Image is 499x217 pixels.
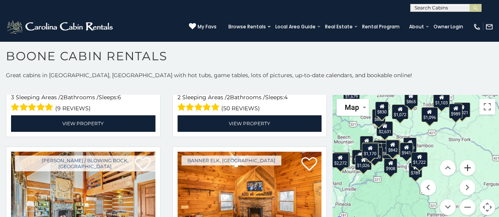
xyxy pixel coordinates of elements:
button: Move down [440,199,456,215]
div: $2,631 [376,121,393,136]
a: Browse Rentals [224,21,270,32]
div: Sleeping Areas / Bathrooms / Sleeps: [178,93,322,113]
span: 2 [178,94,181,101]
img: mail-regular-white.png [485,23,493,31]
div: $908 [384,158,397,173]
a: View Property [11,115,155,132]
a: Local Area Guide [271,21,320,32]
a: About [405,21,428,32]
button: Zoom in [460,160,475,176]
button: Move left [420,180,436,195]
div: $941 [400,143,413,158]
div: $816 [373,140,387,155]
a: My Favs [189,23,217,31]
div: $1,096 [421,107,438,122]
button: Change map style [336,99,369,116]
div: $2,272 [332,153,349,168]
a: Owner Login [430,21,467,32]
span: 2 [227,94,230,101]
a: [PERSON_NAME] / Blowing Rock, [GEOGRAPHIC_DATA] [15,156,155,171]
div: $989 [449,103,462,118]
a: Rental Program [358,21,404,32]
div: $789 [409,163,422,178]
span: 6 [118,94,121,101]
div: $885 [372,109,385,124]
a: Banner Elk, [GEOGRAPHIC_DATA] [181,156,281,165]
div: $1,021 [454,102,470,117]
span: My Favs [198,23,217,30]
span: (9 reviews) [55,103,91,113]
a: Real Estate [321,21,357,32]
button: Map camera controls [479,199,495,215]
button: Zoom out [460,199,475,215]
div: $662 [387,140,400,155]
div: $1,170 [362,143,378,158]
div: $1,026 [355,155,372,170]
div: $1,159 [366,147,383,161]
img: White-1-2.png [6,19,115,35]
div: $865 [404,91,418,106]
div: $1,948 [363,142,379,157]
a: Add to favorites [301,156,317,173]
img: phone-regular-white.png [473,23,481,31]
span: Map [344,103,359,111]
div: $799 [403,137,417,152]
span: 3 [11,94,14,101]
div: $893 [360,136,374,151]
div: $2,037 [352,150,368,165]
div: $914 [387,139,400,154]
div: $842 [386,140,399,155]
a: View Property [178,115,322,132]
span: (50 reviews) [221,103,260,113]
button: Toggle fullscreen view [479,99,495,115]
span: 2 [60,94,64,101]
div: $1,722 [411,152,428,167]
div: $1,252 [333,152,350,167]
span: 4 [284,94,288,101]
div: $1,103 [433,93,450,108]
div: $830 [375,101,389,116]
div: Sleeping Areas / Bathrooms / Sleeps: [11,93,155,113]
div: $1,072 [392,104,408,119]
button: Move up [440,160,456,176]
button: Move right [460,180,475,195]
div: $892 [381,143,394,158]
